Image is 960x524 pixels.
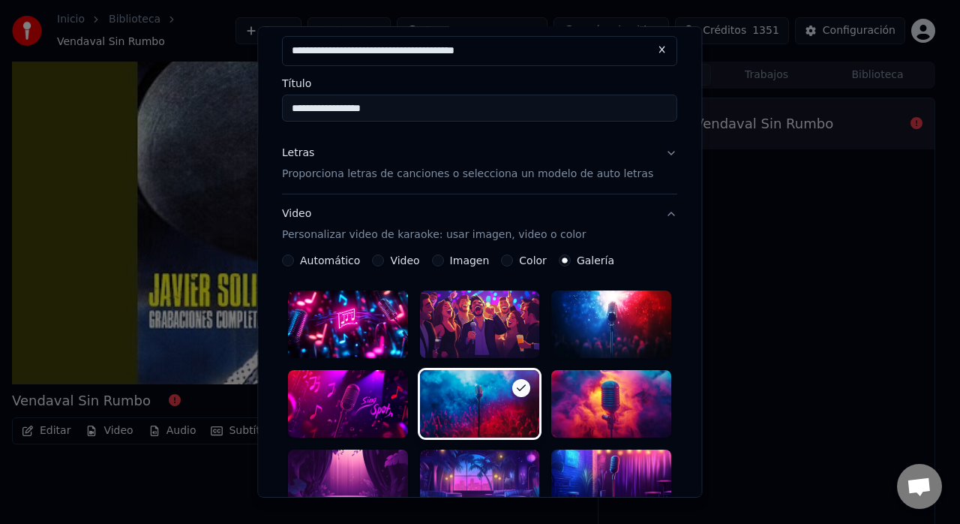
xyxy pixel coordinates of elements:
label: Video [391,255,420,266]
label: Color [520,255,547,266]
button: VideoPersonalizar video de karaoke: usar imagen, video o color [282,194,677,254]
label: Título [282,78,677,89]
label: Imagen [450,255,490,266]
p: Personalizar video de karaoke: usar imagen, video o color [282,227,586,242]
p: Proporciona letras de canciones o selecciona un modelo de auto letras [282,167,653,182]
div: Letras [282,146,314,161]
label: Automático [300,255,360,266]
button: LetrasProporciona letras de canciones o selecciona un modelo de auto letras [282,134,677,194]
div: Video [282,206,586,242]
label: Galería [577,255,614,266]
